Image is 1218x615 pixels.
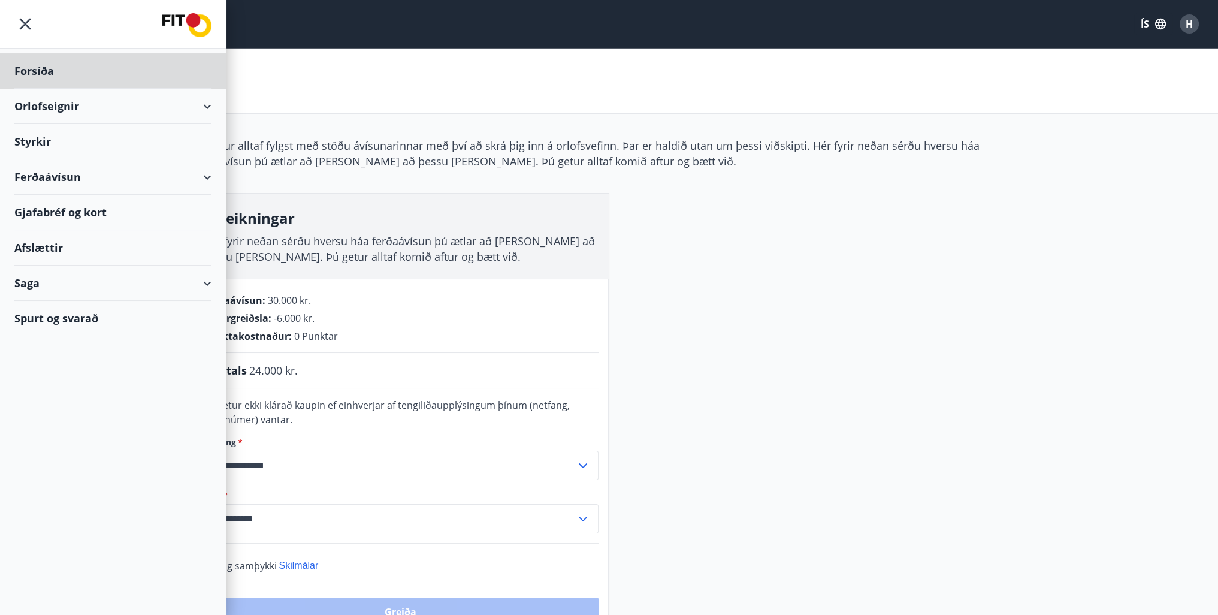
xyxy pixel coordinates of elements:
[14,53,211,89] div: Forsíða
[279,559,319,572] button: Skilmálar
[203,234,595,264] span: Hér fyrir neðan sérðu hversu háa ferðaávísun þú ætlar að [PERSON_NAME] að þessu [PERSON_NAME]. Þú...
[294,330,338,343] span: 0 Punktar
[1186,17,1193,31] span: H
[203,208,599,228] h3: Útreikningar
[14,230,211,266] div: Afslættir
[268,294,311,307] span: 30.000 kr.
[162,13,211,37] img: union_logo
[222,559,277,572] span: Ég samþykki
[14,13,36,35] button: menu
[14,301,211,336] div: Spurt og svarað
[14,124,211,159] div: Styrkir
[203,399,570,426] span: Þú getur ekki klárað kaupin ef einhverjar af tengiliðaupplýsingum þínum (netfang, símanúmer) vantar.
[203,330,292,343] span: Punktakostnaður :
[14,159,211,195] div: Ferðaávísun
[203,312,271,325] span: Niðurgreiðsla :
[192,138,1026,169] p: Þú getur alltaf fylgst með stöðu ávísunarinnar með því að skrá þig inn á orlofsvefinn. Þar er hal...
[203,294,265,307] span: Ferðaávísun :
[274,312,315,325] span: -6.000 kr.
[14,266,211,301] div: Saga
[203,490,599,502] label: Sími
[249,363,298,378] span: 24.000 kr.
[1134,13,1172,35] button: ÍS
[14,195,211,230] div: Gjafabréf og kort
[203,436,599,448] label: Netfang
[14,89,211,124] div: Orlofseignir
[279,560,319,571] span: Skilmálar
[1175,10,1204,38] button: H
